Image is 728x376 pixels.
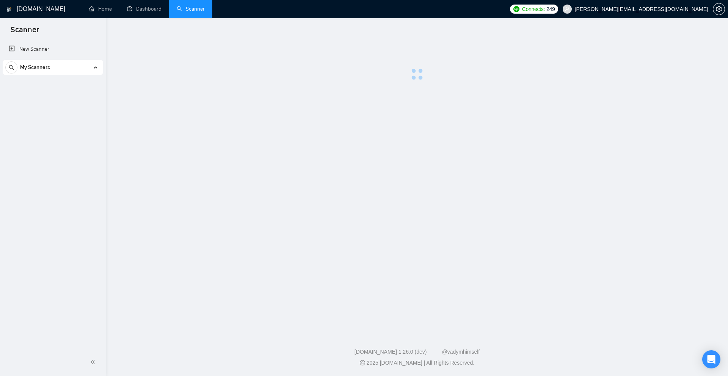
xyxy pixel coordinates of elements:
[513,6,519,12] img: upwork-logo.png
[90,358,98,366] span: double-left
[713,6,725,12] span: setting
[6,65,17,70] span: search
[713,6,725,12] a: setting
[5,24,45,40] span: Scanner
[713,3,725,15] button: setting
[3,42,103,57] li: New Scanner
[3,60,103,78] li: My Scanners
[112,359,722,367] div: 2025 [DOMAIN_NAME] | All Rights Reserved.
[355,349,427,355] a: [DOMAIN_NAME] 1.26.0 (dev)
[177,6,205,12] a: searchScanner
[20,60,50,75] span: My Scanners
[546,5,555,13] span: 249
[6,3,12,16] img: logo
[565,6,570,12] span: user
[9,42,97,57] a: New Scanner
[702,350,720,368] div: Open Intercom Messenger
[5,61,17,73] button: search
[89,6,112,12] a: homeHome
[360,360,365,365] span: copyright
[522,5,545,13] span: Connects:
[442,349,480,355] a: @vadymhimself
[127,6,162,12] a: dashboardDashboard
